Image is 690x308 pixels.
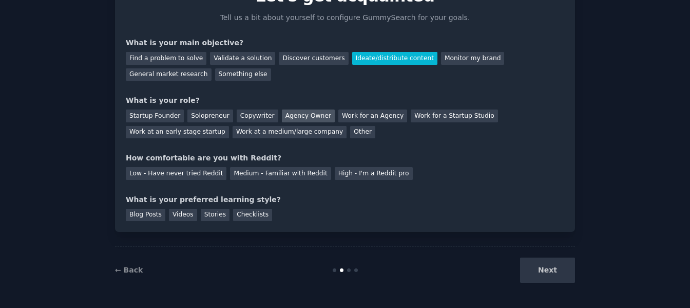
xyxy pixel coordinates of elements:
[115,266,143,274] a: ← Back
[230,167,331,180] div: Medium - Familiar with Reddit
[126,52,206,65] div: Find a problem to solve
[126,110,184,122] div: Startup Founder
[411,110,497,122] div: Work for a Startup Studio
[169,209,197,222] div: Videos
[126,194,564,205] div: What is your preferred learning style?
[215,68,271,81] div: Something else
[441,52,504,65] div: Monitor my brand
[126,167,226,180] div: Low - Have never tried Reddit
[350,126,375,139] div: Other
[279,52,348,65] div: Discover customers
[237,110,278,122] div: Copywriter
[187,110,233,122] div: Solopreneur
[126,95,564,106] div: What is your role?
[233,126,347,139] div: Work at a medium/large company
[210,52,275,65] div: Validate a solution
[338,110,407,122] div: Work for an Agency
[126,209,165,222] div: Blog Posts
[352,52,437,65] div: Ideate/distribute content
[201,209,229,222] div: Stories
[126,126,229,139] div: Work at an early stage startup
[233,209,272,222] div: Checklists
[126,153,564,164] div: How comfortable are you with Reddit?
[335,167,413,180] div: High - I'm a Reddit pro
[126,38,564,48] div: What is your main objective?
[126,68,212,81] div: General market research
[216,12,474,23] p: Tell us a bit about yourself to configure GummySearch for your goals.
[282,110,335,122] div: Agency Owner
